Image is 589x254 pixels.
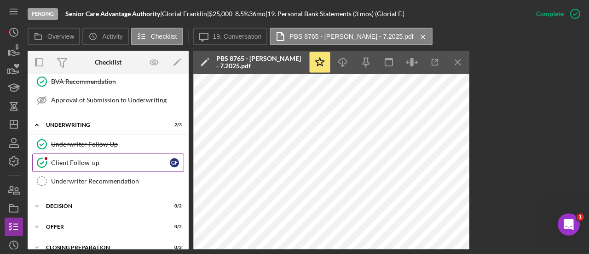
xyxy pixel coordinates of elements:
div: Underwriter Follow Up [51,141,184,148]
div: Glorial Franklin | [162,10,209,18]
a: BVA Recommendation [32,72,184,91]
button: PBS 8765 - [PERSON_NAME] - 7.2025.pdf [270,28,432,45]
div: | 19. Personal Bank Statements (3 mos) (Glorial F.) [266,10,404,18]
div: Underwriting [46,122,159,128]
div: 8.5 % [235,10,249,18]
button: Activity [82,28,128,45]
span: 1 [577,213,584,221]
label: 19. Conversation [213,33,262,40]
div: 36 mo [249,10,266,18]
label: Checklist [151,33,177,40]
div: Client Follow-up [51,159,170,166]
div: 0 / 3 [165,245,182,250]
div: G F [170,158,179,167]
div: Pending [28,8,58,20]
div: 0 / 2 [165,203,182,209]
div: BVA Recommendation [51,78,184,85]
label: Activity [102,33,122,40]
iframe: Intercom live chat [558,213,580,236]
span: $25,000 [209,10,232,18]
div: Complete [536,5,564,23]
a: Underwriter Recommendation [32,172,184,190]
div: Decision [46,203,159,209]
a: Underwriter Follow Up [32,135,184,154]
button: 19. Conversation [193,28,268,45]
div: PBS 8765 - [PERSON_NAME] - 7.2025.pdf [216,55,304,70]
button: Overview [28,28,80,45]
div: | [65,10,162,18]
div: Checklist [95,59,121,66]
div: Offer [46,224,159,230]
button: Complete [527,5,584,23]
div: 2 / 3 [165,122,182,128]
div: Underwriter Recommendation [51,177,184,185]
b: Senior Care Advantage Authority [65,10,160,18]
a: Approval of Submission to Underwriting [32,91,184,109]
a: Client Follow-upGF [32,154,184,172]
label: Overview [47,33,74,40]
label: PBS 8765 - [PERSON_NAME] - 7.2025.pdf [289,33,413,40]
div: Approval of Submission to Underwriting [51,96,184,104]
button: Checklist [131,28,183,45]
div: Closing Preparation [46,245,159,250]
div: 0 / 2 [165,224,182,230]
